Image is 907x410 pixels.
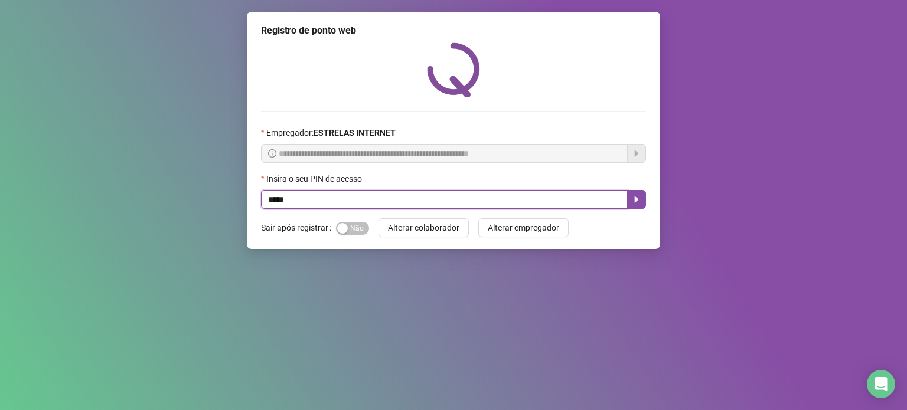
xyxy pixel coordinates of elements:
[379,218,469,237] button: Alterar colaborador
[478,218,569,237] button: Alterar empregador
[867,370,895,398] div: Open Intercom Messenger
[427,42,480,97] img: QRPoint
[488,221,559,234] span: Alterar empregador
[632,195,641,204] span: caret-right
[266,126,396,139] span: Empregador :
[268,149,276,158] span: info-circle
[388,221,459,234] span: Alterar colaborador
[314,128,396,137] strong: ESTRELAS INTERNET
[261,172,370,185] label: Insira o seu PIN de acesso
[261,24,646,38] div: Registro de ponto web
[261,218,336,237] label: Sair após registrar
